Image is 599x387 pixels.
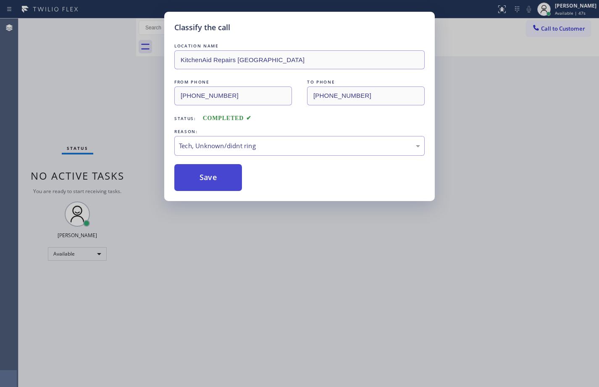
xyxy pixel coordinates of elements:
[174,164,242,191] button: Save
[174,127,425,136] div: REASON:
[174,22,230,33] h5: Classify the call
[174,115,196,121] span: Status:
[307,78,425,86] div: TO PHONE
[203,115,252,121] span: COMPLETED
[174,42,425,50] div: LOCATION NAME
[307,86,425,105] input: To phone
[174,78,292,86] div: FROM PHONE
[179,141,420,151] div: Tech, Unknown/didnt ring
[174,86,292,105] input: From phone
